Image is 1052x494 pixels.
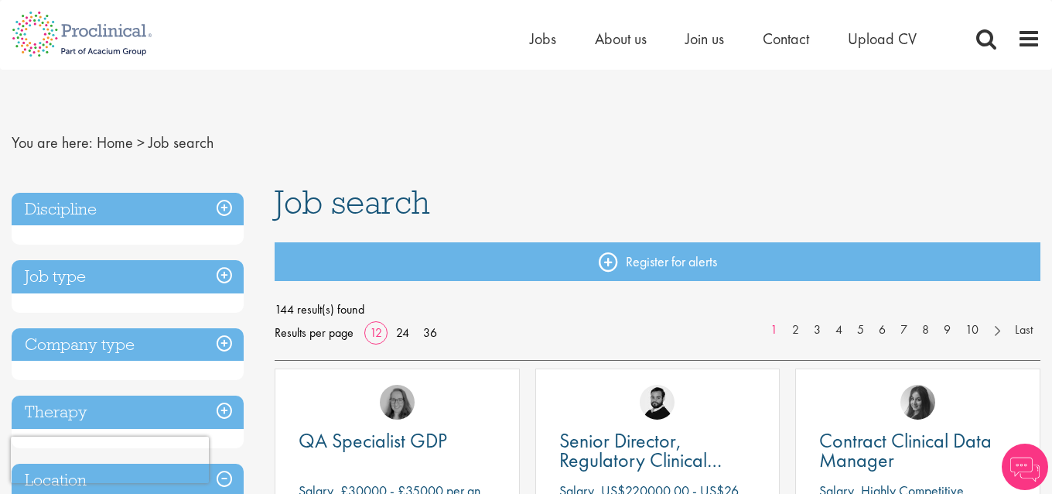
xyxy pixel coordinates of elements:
a: breadcrumb link [97,132,133,153]
span: Contract Clinical Data Manager [819,427,992,473]
a: 5 [849,321,872,339]
h3: Discipline [12,193,244,226]
a: Contract Clinical Data Manager [819,431,1016,470]
span: Senior Director, Regulatory Clinical Strategy [559,427,722,492]
img: Nick Walker [640,385,675,420]
span: Results per page [275,321,354,345]
a: 6 [871,321,893,339]
span: Job search [149,132,213,153]
a: 4 [828,321,850,339]
iframe: reCAPTCHA [11,437,209,483]
a: Join us [685,29,724,49]
span: > [137,132,145,153]
a: 36 [418,324,442,341]
img: Chatbot [1002,444,1048,490]
a: 3 [806,321,828,339]
a: 12 [364,324,388,341]
a: Upload CV [848,29,917,49]
a: 2 [784,321,807,339]
span: You are here: [12,132,93,153]
h3: Job type [12,260,244,293]
a: 1 [763,321,785,339]
a: About us [595,29,647,49]
h3: Therapy [12,396,244,429]
a: 8 [914,321,937,339]
a: 7 [893,321,915,339]
a: QA Specialist GDP [299,431,496,451]
span: Job search [275,181,430,223]
a: Jobs [530,29,556,49]
a: Senior Director, Regulatory Clinical Strategy [559,431,757,470]
img: Heidi Hennigan [900,385,935,420]
h3: Company type [12,328,244,362]
span: QA Specialist GDP [299,427,447,454]
a: Register for alerts [275,242,1040,281]
img: Ingrid Aymes [380,385,415,420]
a: Contact [763,29,809,49]
a: Last [1007,321,1040,339]
a: 9 [936,321,958,339]
span: 144 result(s) found [275,298,1040,321]
a: 24 [391,324,415,341]
a: 10 [958,321,986,339]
